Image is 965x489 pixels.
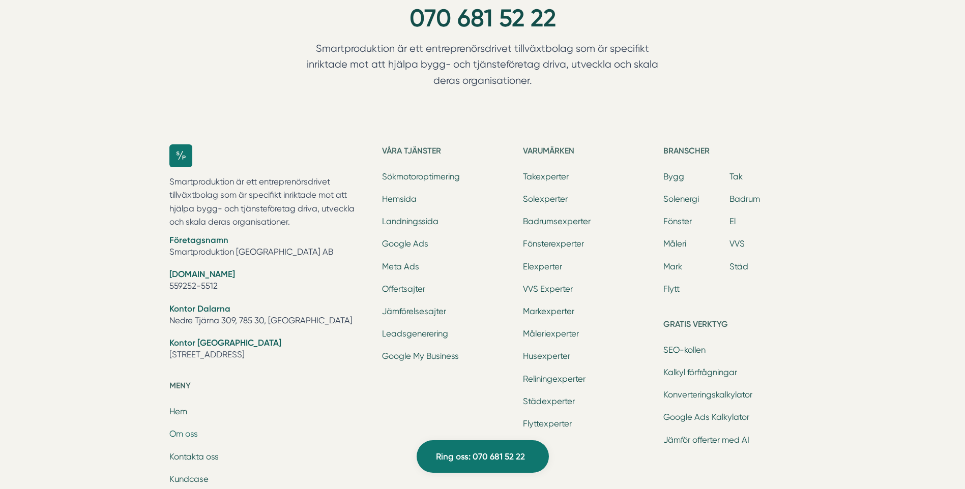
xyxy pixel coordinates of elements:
[663,284,680,294] a: Flytt
[169,235,228,245] strong: Företagsnamn
[523,329,579,339] a: Måleriexperter
[729,239,745,249] a: VVS
[663,144,796,161] h5: Branscher
[169,269,235,279] strong: [DOMAIN_NAME]
[523,307,574,316] a: Markexperter
[663,172,684,181] a: Bygg
[410,4,556,33] a: 070 681 52 22
[663,194,699,204] a: Solenergi
[523,262,562,271] a: Elexperter
[169,429,198,439] a: Om oss
[169,338,281,348] strong: Kontor [GEOGRAPHIC_DATA]
[663,262,682,271] a: Mark
[169,303,230,314] strong: Kontor Dalarna
[382,307,446,316] a: Jämförelsesajter
[663,345,706,355] a: SEO-kollen
[382,284,425,294] a: Offertsajter
[663,390,752,400] a: Konverteringskalkylator
[382,239,428,249] a: Google Ads
[382,262,419,271] a: Meta Ads
[663,412,749,422] a: Google Ads Kalkylator
[729,262,748,271] a: Städ
[287,41,678,94] p: Smartproduktion är ett entreprenörsdrivet tillväxtbolag som är specifikt inriktade mot att hjälpa...
[663,217,692,226] a: Fönster
[169,234,370,260] li: Smartproduktion [GEOGRAPHIC_DATA] AB
[523,144,655,161] h5: Varumärken
[169,407,187,416] a: Hem
[523,217,591,226] a: Badrumsexperter
[382,144,514,161] h5: Våra tjänster
[663,368,737,377] a: Kalkyl förfrågningar
[382,329,448,339] a: Leadsgenerering
[523,284,573,294] a: VVS Experter
[169,452,219,462] a: Kontakta oss
[382,217,438,226] a: Landningssida
[729,194,760,204] a: Badrum
[729,217,736,226] a: El
[523,239,584,249] a: Fönsterexperter
[663,318,796,334] h5: Gratis verktyg
[169,379,370,395] h5: Meny
[523,194,568,204] a: Solexperter
[382,351,459,361] a: Google My Business
[523,172,569,181] a: Takexperter
[523,396,575,406] a: Städexperter
[382,194,417,204] a: Hemsida
[436,450,525,464] span: Ring oss: 070 681 52 22
[169,337,370,363] li: [STREET_ADDRESS]
[523,374,586,384] a: Reliningexperter
[663,239,686,249] a: Måleri
[169,474,209,484] a: Kundcase
[382,172,460,181] a: Sökmotoroptimering
[169,268,370,294] li: 559252-5512
[169,303,370,329] li: Nedre Tjärna 309, 785 30, [GEOGRAPHIC_DATA]
[729,172,743,181] a: Tak
[417,440,549,473] a: Ring oss: 070 681 52 22
[523,419,572,429] a: Flyttexperter
[663,435,749,445] a: Jämför offerter med AI
[169,175,370,229] p: Smartproduktion är ett entreprenörsdrivet tillväxtbolag som är specifikt inriktade mot att hjälpa...
[523,351,570,361] a: Husexperter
